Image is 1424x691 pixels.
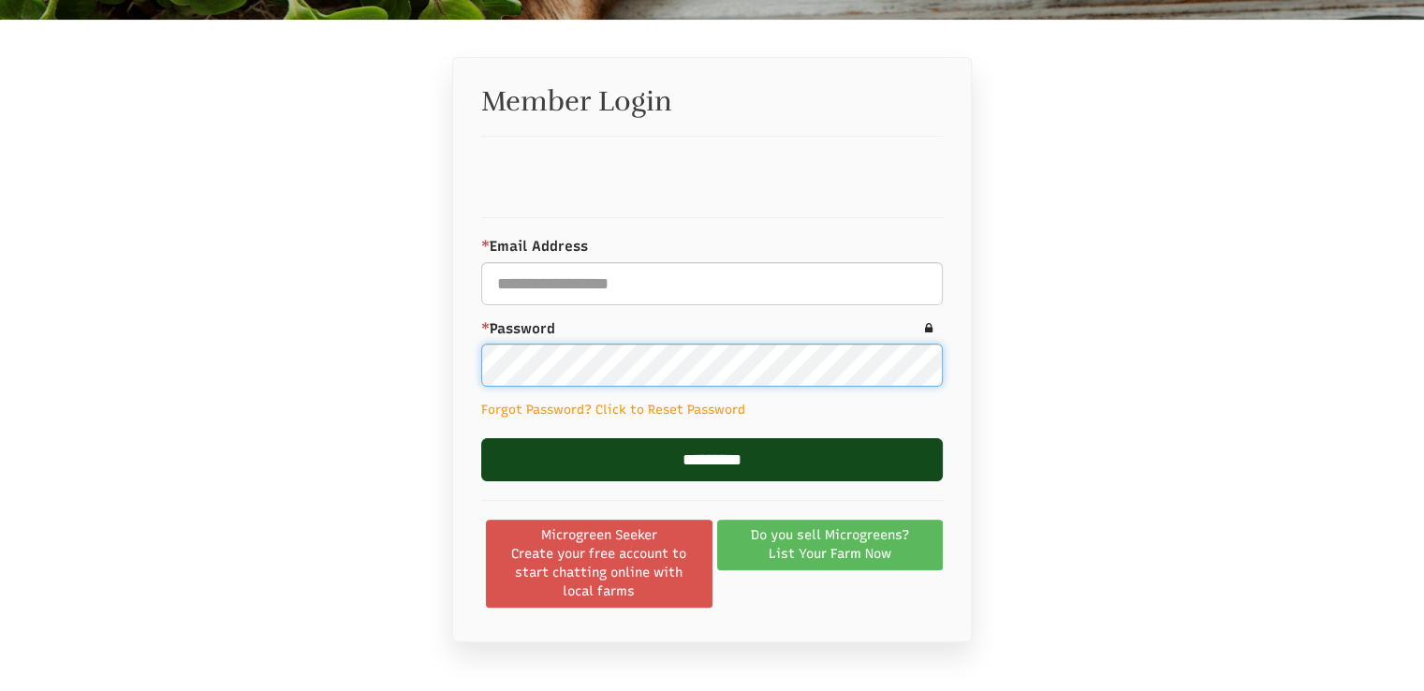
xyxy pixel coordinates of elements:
[481,402,745,417] a: Forgot Password? Click to Reset Password
[769,545,891,564] span: List Your Farm Now
[498,545,700,601] span: Create your free account to start chatting online with local farms
[481,237,943,257] label: Email Address
[481,319,943,339] label: Password
[472,154,689,195] iframe: Sign in with Google Button
[481,86,943,117] h2: Member Login
[486,520,712,608] a: Microgreen SeekerCreate your free account to start chatting online with local farms
[717,520,944,570] a: Do you sell Microgreens?List Your Farm Now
